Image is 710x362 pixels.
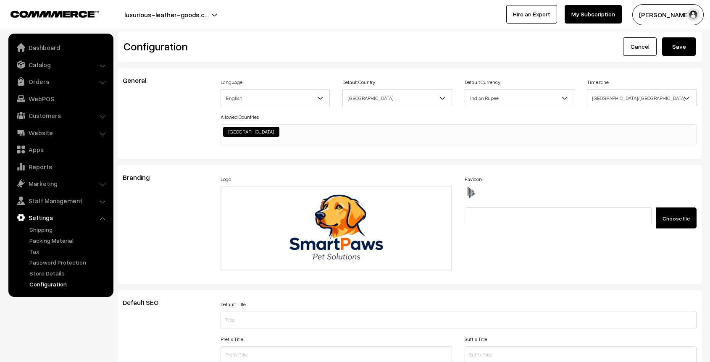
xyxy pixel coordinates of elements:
[11,74,110,89] a: Orders
[11,57,110,72] a: Catalog
[465,89,574,106] span: Indian Rupee
[11,11,99,17] img: COMMMERCE
[342,79,375,86] label: Default Country
[123,298,168,307] span: Default SEO
[11,40,110,55] a: Dashboard
[623,37,657,56] a: Cancel
[587,79,609,86] label: Timezone
[123,173,160,181] span: Branding
[27,247,110,256] a: Tax
[221,336,243,343] label: Prefix Title
[11,193,110,208] a: Staff Management
[27,269,110,278] a: Store Details
[662,37,696,56] button: Save
[221,91,330,105] span: English
[221,113,259,121] label: Allowed Countries
[11,142,110,157] a: Apps
[11,159,110,174] a: Reports
[95,4,238,25] button: luxurious-leather-goods.c…
[506,5,557,24] a: Hire an Expert
[687,8,699,21] img: user
[27,258,110,267] a: Password Protection
[27,225,110,234] a: Shipping
[27,236,110,245] a: Packing Material
[221,176,231,183] label: Logo
[342,89,452,106] span: India
[123,76,156,84] span: General
[565,5,622,24] a: My Subscription
[343,91,452,105] span: India
[465,186,477,199] img: favicon.ico
[221,301,246,308] label: Default Title
[11,91,110,106] a: WebPOS
[587,91,696,105] span: Asia/Kolkata
[223,127,279,137] li: India
[221,89,330,106] span: English
[11,8,84,18] a: COMMMERCE
[11,210,110,225] a: Settings
[221,312,697,328] input: Title
[11,176,110,191] a: Marketing
[27,280,110,289] a: Configuration
[465,91,574,105] span: Indian Rupee
[11,108,110,123] a: Customers
[11,125,110,140] a: Website
[587,89,697,106] span: Asia/Kolkata
[221,79,242,86] label: Language
[465,176,482,183] label: Favicon
[632,4,704,25] button: [PERSON_NAME]
[124,40,403,53] h2: Configuration
[465,336,487,343] label: Suffix Title
[465,79,500,86] label: Default Currency
[663,215,690,222] span: Choose file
